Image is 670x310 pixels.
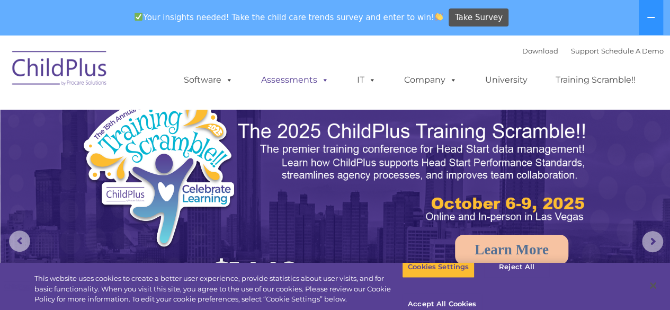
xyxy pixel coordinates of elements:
[34,273,402,305] div: This website uses cookies to create a better user experience, provide statistics about user visit...
[147,113,192,121] span: Phone number
[475,69,538,91] a: University
[130,7,448,28] span: Your insights needed! Take the child care trends survey and enter to win!
[449,8,508,27] a: Take Survey
[435,13,443,21] img: 👏
[173,69,244,91] a: Software
[346,69,387,91] a: IT
[402,256,475,278] button: Cookies Settings
[7,43,113,96] img: ChildPlus by Procare Solutions
[545,69,646,91] a: Training Scramble!!
[522,47,664,55] font: |
[601,47,664,55] a: Schedule A Demo
[571,47,599,55] a: Support
[147,70,180,78] span: Last name
[641,274,665,297] button: Close
[251,69,340,91] a: Assessments
[522,47,558,55] a: Download
[135,13,142,21] img: ✅
[484,256,550,278] button: Reject All
[455,235,568,264] a: Learn More
[455,8,503,27] span: Take Survey
[394,69,468,91] a: Company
